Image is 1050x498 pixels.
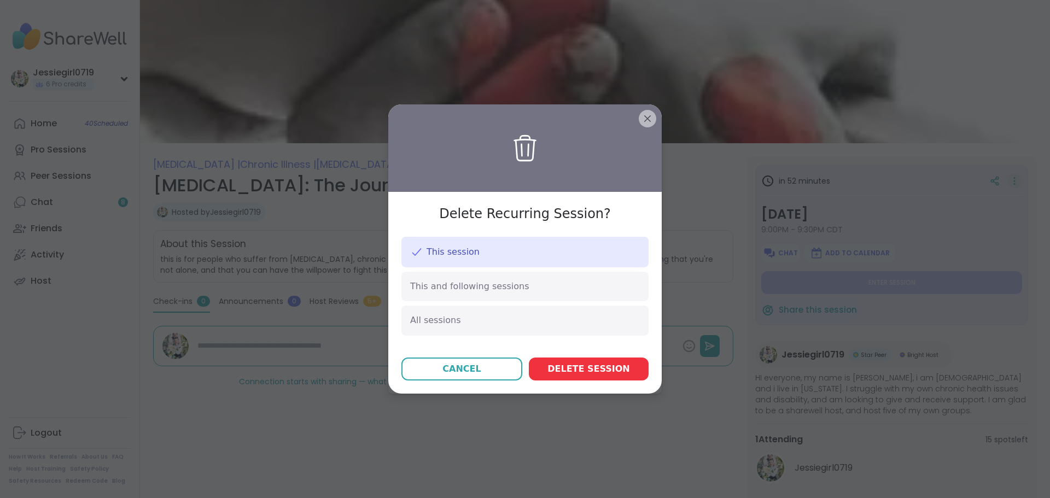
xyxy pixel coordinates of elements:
h3: Delete Recurring Session? [439,205,611,224]
div: Cancel [442,362,481,376]
span: This and following sessions [410,280,529,292]
span: All sessions [410,314,460,326]
span: Delete session [547,362,629,376]
span: This session [427,246,480,258]
button: Delete session [529,358,649,380]
button: Cancel [401,358,522,380]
